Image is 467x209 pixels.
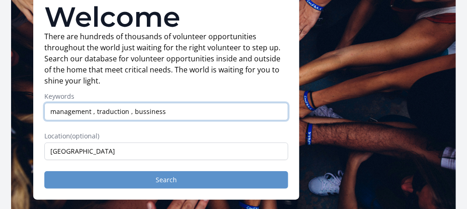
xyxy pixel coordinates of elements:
h1: Welcome [44,3,288,31]
p: There are hundreds of thousands of volunteer opportunities throughout the world just waiting for ... [44,31,288,86]
span: (optional) [70,131,99,140]
label: Keywords [44,92,288,101]
input: Indiquez un lieu [44,143,288,160]
label: Location [44,131,288,141]
button: Search [44,171,288,189]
